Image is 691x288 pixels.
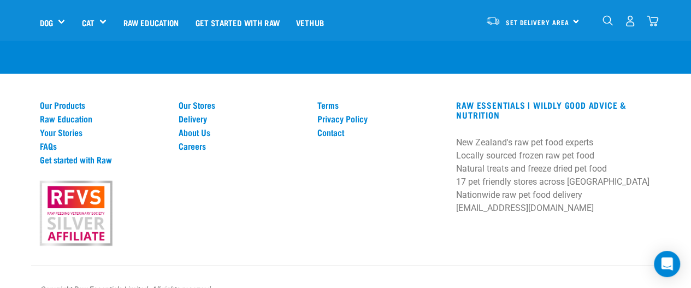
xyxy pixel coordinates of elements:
[317,127,443,137] a: Contact
[40,16,53,29] a: Dog
[647,15,658,27] img: home-icon@2x.png
[187,1,288,44] a: Get started with Raw
[40,141,166,151] a: FAQs
[81,16,94,29] a: Cat
[456,100,651,120] h3: RAW ESSENTIALS | Wildly Good Advice & Nutrition
[179,100,304,110] a: Our Stores
[486,16,500,26] img: van-moving.png
[40,127,166,137] a: Your Stories
[317,100,443,110] a: Terms
[40,100,166,110] a: Our Products
[179,127,304,137] a: About Us
[40,114,166,124] a: Raw Education
[179,141,304,151] a: Careers
[35,179,117,248] img: rfvs.png
[506,20,569,24] span: Set Delivery Area
[40,155,166,164] a: Get started with Raw
[456,136,651,215] p: New Zealand's raw pet food experts Locally sourced frozen raw pet food Natural treats and freeze ...
[624,15,636,27] img: user.png
[288,1,332,44] a: Vethub
[179,114,304,124] a: Delivery
[603,15,613,26] img: home-icon-1@2x.png
[115,1,187,44] a: Raw Education
[654,251,680,277] div: Open Intercom Messenger
[317,114,443,124] a: Privacy Policy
